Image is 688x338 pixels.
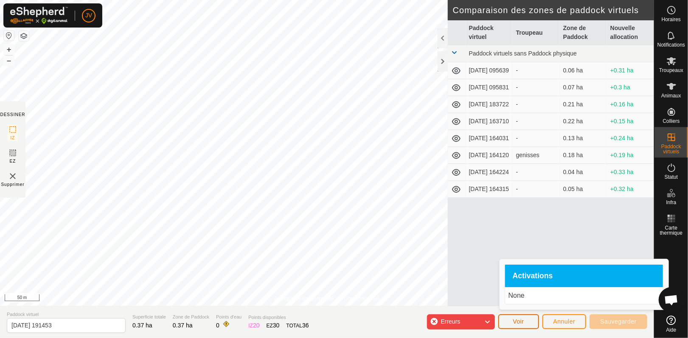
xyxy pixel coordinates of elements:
button: – [4,55,14,66]
img: Logo Gallagher [10,7,68,24]
td: 0.07 ha [560,79,607,96]
span: Troupeaux [659,68,683,73]
span: Animaux [661,93,681,98]
th: Nouvelle allocation [607,20,654,45]
button: Voir [498,314,539,329]
span: Horaires [662,17,681,22]
button: Annuler [542,314,587,329]
div: - [516,100,556,109]
div: genisses [516,151,556,160]
span: Voir [513,318,524,325]
td: [DATE] 163710 [466,113,513,130]
td: 0.05 ha [560,181,607,198]
td: [DATE] 164120 [466,147,513,164]
td: +0.33 ha [607,164,654,181]
span: JV [85,11,92,20]
div: EZ [267,321,280,330]
span: Notifications [657,42,685,47]
span: Infra [666,200,676,205]
td: 0.13 ha [560,130,607,147]
span: 30 [273,322,280,329]
span: Points d'eau [216,313,242,321]
td: 0.06 ha [560,62,607,79]
th: Troupeau [513,20,560,45]
div: - [516,117,556,126]
td: +0.31 ha [607,62,654,79]
td: 0.18 ha [560,147,607,164]
span: Zone de Paddock [173,313,209,321]
span: EZ [10,158,16,164]
span: 0.37 ha [173,322,193,329]
td: 0.21 ha [560,96,607,113]
th: Zone de Paddock [560,20,607,45]
span: Activations [513,272,553,280]
h2: Comparaison des zones de paddock virtuels [453,5,654,15]
div: - [516,83,556,92]
a: Contactez-nous [344,295,379,302]
td: [DATE] 164224 [466,164,513,181]
div: IZ [248,321,259,330]
span: Supprimer [1,181,24,188]
div: TOTAL [286,321,309,330]
th: Paddock virtuel [466,20,513,45]
img: Paddock virtuel [8,171,18,181]
button: Couches de carte [19,31,29,41]
span: Sauvegarder [600,318,637,325]
a: Aide [654,312,688,336]
span: Erreurs [441,318,461,325]
td: 0.22 ha [560,113,607,130]
span: Aide [666,327,676,332]
span: Superficie totale [132,313,166,321]
td: [DATE] 183722 [466,96,513,113]
td: +0.24 ha [607,130,654,147]
td: +0.19 ha [607,147,654,164]
span: Paddock virtuels [657,144,686,154]
span: Colliers [663,119,680,124]
td: +0.32 ha [607,181,654,198]
span: 0.37 ha [132,322,152,329]
td: +0.3 ha [607,79,654,96]
td: [DATE] 095639 [466,62,513,79]
span: Carte thermique [657,225,686,235]
td: +0.15 ha [607,113,654,130]
span: 20 [253,322,260,329]
td: [DATE] 095831 [466,79,513,96]
span: Paddock virtuels sans Paddock physique [469,50,577,57]
div: Ouvrir le chat [659,287,684,313]
td: [DATE] 164031 [466,130,513,147]
span: Paddock virtuel [7,311,126,318]
td: +0.16 ha [607,96,654,113]
td: 0.04 ha [560,164,607,181]
span: Annuler [553,318,576,325]
div: - [516,134,556,143]
button: Sauvegarder [590,314,647,329]
div: - [516,185,556,194]
div: - [516,168,556,177]
span: Statut [665,175,678,180]
span: 0 [216,322,219,329]
button: + [4,44,14,55]
a: Politique de confidentialité [275,295,334,302]
span: Points disponibles [248,314,309,321]
button: Réinitialiser la carte [4,30,14,41]
td: [DATE] 164315 [466,181,513,198]
p: None [508,291,660,301]
span: 36 [302,322,309,329]
div: - [516,66,556,75]
span: IZ [11,135,15,141]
